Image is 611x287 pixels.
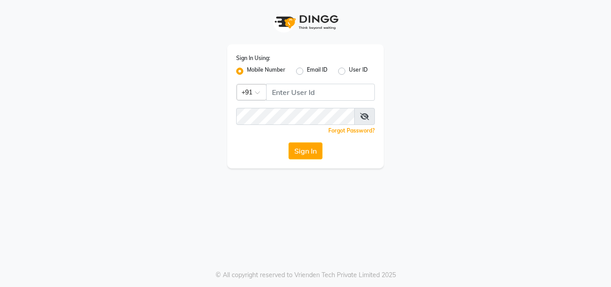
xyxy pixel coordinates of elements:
img: logo1.svg [270,9,341,35]
label: Mobile Number [247,66,285,77]
a: Forgot Password? [328,127,375,134]
input: Username [236,108,355,125]
label: User ID [349,66,368,77]
input: Username [266,84,375,101]
button: Sign In [289,142,322,159]
label: Sign In Using: [236,54,270,62]
label: Email ID [307,66,327,77]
